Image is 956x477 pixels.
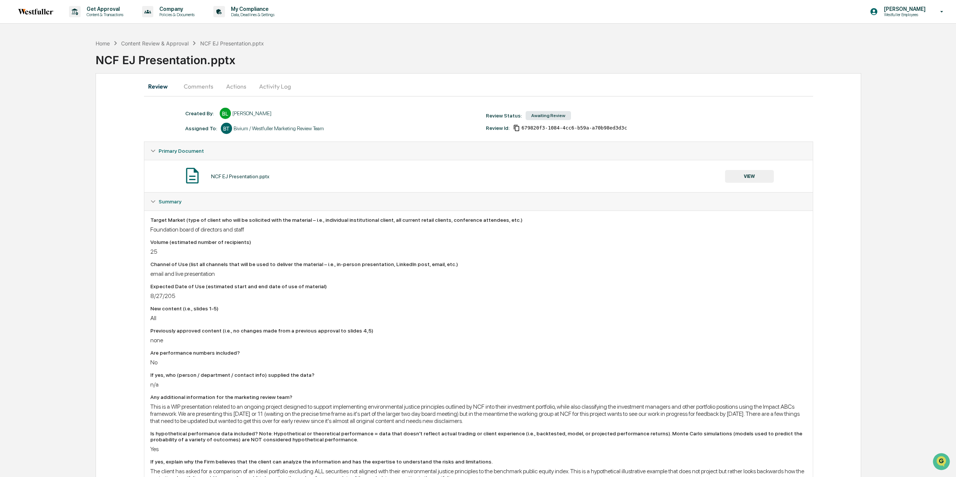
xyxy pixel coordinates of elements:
input: Clear [19,34,124,42]
img: 1746055101610-c473b297-6a78-478c-a979-82029cc54cd1 [7,57,21,71]
button: Comments [178,77,219,95]
span: Copy Id [513,125,520,131]
div: 25 [150,248,807,255]
div: 🗄️ [54,95,60,101]
button: Actions [219,77,253,95]
div: Expected Date of Use (estimated start and end date of use of material) [150,283,807,289]
div: Are performance numbers included? [150,350,807,356]
div: Primary Document [144,160,813,192]
a: 🗄️Attestations [51,91,96,105]
div: secondary tabs example [144,77,813,95]
div: none [150,337,807,344]
div: Bivium / Westfuller Marketing Review Team [234,125,324,131]
div: Any additional information for the marketing review team? [150,394,807,400]
div: No [150,359,807,366]
div: 🖐️ [7,95,13,101]
button: Start new chat [127,59,136,68]
iframe: Open customer support [932,452,952,472]
div: NCF EJ Presentation.pptx [211,173,270,179]
div: NCF EJ Presentation.pptx [200,40,264,47]
span: 679820f3-1084-4cc6-b59a-a70b98ed3d3c [521,125,627,131]
div: Channel of Use (list all channels that will be used to deliver the material – i.e., in-person pre... [150,261,807,267]
a: Powered byPylon [53,126,91,132]
p: Data, Deadlines & Settings [225,12,278,17]
p: Company [153,6,198,12]
span: Preclearance [15,94,48,102]
p: Westfuller Employees [878,12,929,17]
img: Document Icon [183,166,202,185]
div: Content Review & Approval [121,40,189,47]
span: Primary Document [159,148,204,154]
div: 8/27/205 [150,292,807,299]
div: Created By: ‎ ‎ [185,110,216,116]
div: Start new chat [25,57,123,65]
div: BL [220,108,231,119]
span: Attestations [62,94,93,102]
p: Get Approval [81,6,127,12]
div: [PERSON_NAME] [232,110,271,116]
div: Primary Document [144,142,813,160]
div: Is hypothetical performance data included? Note: Hypothetical or theoretical performance = data t... [150,430,807,442]
div: Previously approved content (i.e., no changes made from a previous approval to slides 4,5) [150,328,807,334]
div: Foundation board of directors and staff [150,226,807,233]
div: New content (i.e., slides 1-5) [150,305,807,311]
div: Home [96,40,110,47]
div: n/a [150,381,807,388]
span: Data Lookup [15,108,47,116]
button: Activity Log [253,77,297,95]
p: Content & Transactions [81,12,127,17]
div: NCF EJ Presentation.pptx [96,47,956,67]
div: Volume (estimated number of recipients) [150,239,807,245]
button: VIEW [725,170,774,183]
div: email and live presentation [150,270,807,277]
img: logo [18,9,54,15]
div: Review Id: [486,125,509,131]
div: We're available if you need us! [25,65,95,71]
div: BT [221,123,232,134]
div: This is a WIP presentation related to an ongoing project designed to support implementing environ... [150,403,807,424]
p: How can we help? [7,15,136,27]
a: 🖐️Preclearance [4,91,51,105]
p: [PERSON_NAME] [878,6,929,12]
span: Summary [159,199,181,205]
div: Summary [144,193,813,211]
div: All [150,314,807,322]
div: If yes, who (person / department / contact info) supplied the data? [150,372,807,378]
span: Pylon [75,127,91,132]
div: Yes [150,445,807,453]
p: My Compliance [225,6,278,12]
div: 🔎 [7,109,13,115]
div: Target Market (type of client who will be solicited with the material – i.e., individual institut... [150,217,807,223]
a: 🔎Data Lookup [4,105,50,119]
div: Assigned To: [185,125,217,131]
div: Review Status: [486,113,522,119]
div: If yes, explain why the Firm believes that the client can analyze the information and has the exp... [150,459,807,465]
p: Policies & Documents [153,12,198,17]
div: Awaiting Review [526,111,571,120]
button: Review [144,77,178,95]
